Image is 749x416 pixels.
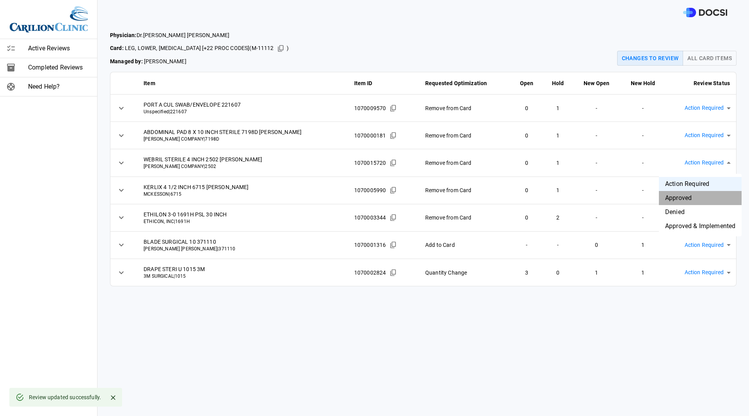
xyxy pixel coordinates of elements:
li: Approved [659,191,742,205]
button: Close [107,392,119,404]
li: Approved & Implemented [659,219,742,233]
li: Denied [659,205,742,219]
div: Review updated successfully. [29,390,101,404]
li: Action Required [659,177,742,191]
